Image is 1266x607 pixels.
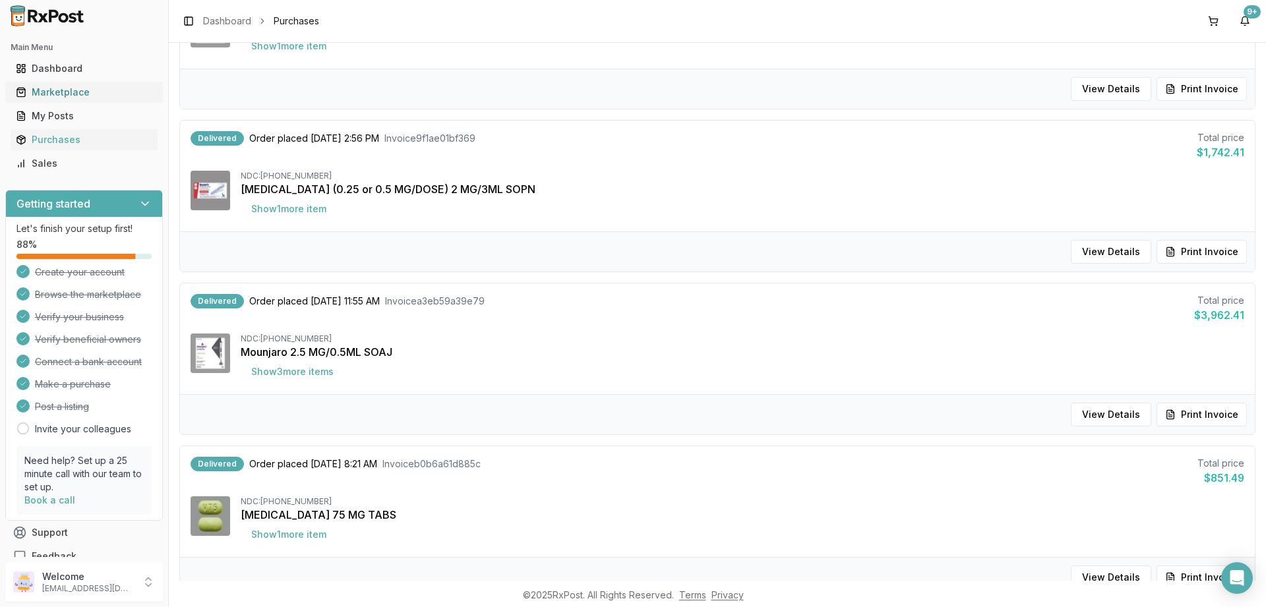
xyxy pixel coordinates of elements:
[1197,131,1244,144] div: Total price
[241,523,337,546] button: Show1more item
[241,344,1244,360] div: Mounjaro 2.5 MG/0.5ML SOAJ
[1157,403,1247,426] button: Print Invoice
[35,422,131,436] a: Invite your colleagues
[1071,403,1151,426] button: View Details
[11,80,158,104] a: Marketplace
[11,128,158,152] a: Purchases
[16,157,152,170] div: Sales
[1197,470,1244,486] div: $851.49
[1221,562,1253,594] div: Open Intercom Messenger
[5,153,163,174] button: Sales
[711,589,744,600] a: Privacy
[679,589,706,600] a: Terms
[1194,307,1244,323] div: $3,962.41
[24,494,75,506] a: Book a call
[1071,240,1151,264] button: View Details
[32,550,76,563] span: Feedback
[11,42,158,53] h2: Main Menu
[35,378,111,391] span: Make a purchase
[1244,5,1261,18] div: 9+
[42,583,134,594] p: [EMAIL_ADDRESS][DOMAIN_NAME]
[241,34,337,58] button: Show1more item
[5,5,90,26] img: RxPost Logo
[191,333,230,373] img: Mounjaro 2.5 MG/0.5ML SOAJ
[16,62,152,75] div: Dashboard
[203,14,319,28] nav: breadcrumb
[16,133,152,146] div: Purchases
[5,58,163,79] button: Dashboard
[16,109,152,123] div: My Posts
[241,333,1244,344] div: NDC: [PHONE_NUMBER]
[274,14,319,28] span: Purchases
[42,570,134,583] p: Welcome
[203,14,251,28] a: Dashboard
[382,457,481,471] span: Invoice b0b6a61d885c
[35,400,89,413] span: Post a listing
[1071,565,1151,589] button: View Details
[11,152,158,175] a: Sales
[16,86,152,99] div: Marketplace
[241,181,1244,197] div: [MEDICAL_DATA] (0.25 or 0.5 MG/DOSE) 2 MG/3ML SOPN
[1194,294,1244,307] div: Total price
[385,295,485,308] span: Invoice a3eb59a39e79
[241,171,1244,181] div: NDC: [PHONE_NUMBER]
[241,197,337,221] button: Show1more item
[191,131,244,146] div: Delivered
[241,507,1244,523] div: [MEDICAL_DATA] 75 MG TABS
[249,295,380,308] span: Order placed [DATE] 11:55 AM
[11,104,158,128] a: My Posts
[1157,240,1247,264] button: Print Invoice
[24,454,144,494] p: Need help? Set up a 25 minute call with our team to set up.
[241,496,1244,507] div: NDC: [PHONE_NUMBER]
[191,457,244,471] div: Delivered
[16,222,152,235] p: Let's finish your setup first!
[5,521,163,544] button: Support
[5,544,163,568] button: Feedback
[16,196,90,212] h3: Getting started
[5,82,163,103] button: Marketplace
[1234,11,1255,32] button: 9+
[35,266,125,279] span: Create your account
[1197,457,1244,470] div: Total price
[35,310,124,324] span: Verify your business
[35,333,141,346] span: Verify beneficial owners
[1071,77,1151,101] button: View Details
[191,294,244,308] div: Delivered
[35,288,141,301] span: Browse the marketplace
[249,457,377,471] span: Order placed [DATE] 8:21 AM
[35,355,142,368] span: Connect a bank account
[384,132,475,145] span: Invoice 9f1ae01bf369
[5,105,163,127] button: My Posts
[1157,565,1247,589] button: Print Invoice
[5,129,163,150] button: Purchases
[191,171,230,210] img: Ozempic (0.25 or 0.5 MG/DOSE) 2 MG/3ML SOPN
[191,496,230,536] img: Gemtesa 75 MG TABS
[1197,144,1244,160] div: $1,742.41
[241,360,344,384] button: Show3more items
[249,132,379,145] span: Order placed [DATE] 2:56 PM
[11,57,158,80] a: Dashboard
[1157,77,1247,101] button: Print Invoice
[16,238,37,251] span: 88 %
[13,571,34,593] img: User avatar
